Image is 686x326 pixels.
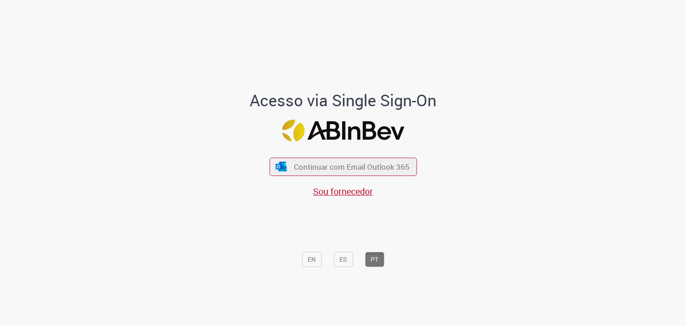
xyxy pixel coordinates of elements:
[365,252,384,267] button: PT
[302,252,322,267] button: EN
[334,252,353,267] button: ES
[275,162,288,171] img: ícone Azure/Microsoft 360
[282,120,404,142] img: Logo ABInBev
[294,162,410,172] span: Continuar com Email Outlook 365
[313,185,373,197] a: Sou fornecedor
[219,92,467,109] h1: Acesso via Single Sign-On
[269,158,417,176] button: ícone Azure/Microsoft 360 Continuar com Email Outlook 365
